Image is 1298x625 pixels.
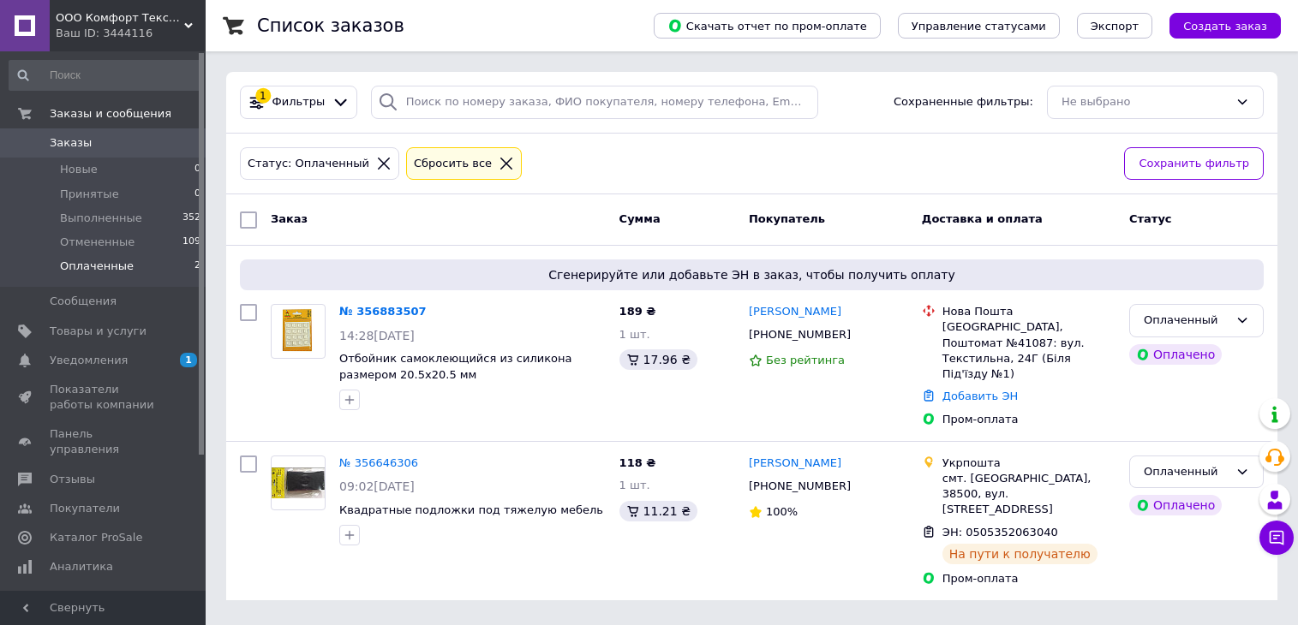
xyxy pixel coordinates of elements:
[749,212,825,225] span: Покупатель
[1129,212,1172,225] span: Статус
[619,501,697,521] div: 11.21 ₴
[912,20,1046,33] span: Управление статусами
[619,305,656,318] span: 189 ₴
[619,328,650,341] span: 1 шт.
[942,412,1116,427] div: Пром-оплата
[271,455,326,510] a: Фото товару
[244,155,373,173] div: Статус: Оплаченный
[60,259,134,274] span: Оплаченные
[257,15,404,36] h1: Список заказов
[272,94,326,110] span: Фильтры
[60,187,119,202] span: Принятые
[339,305,427,318] a: № 356883507
[339,479,415,493] span: 09:02[DATE]
[619,212,661,225] span: Сумма
[1144,463,1229,481] div: Оплаченный
[745,324,854,346] div: [PHONE_NUMBER]
[619,479,650,491] span: 1 шт.
[60,211,142,226] span: Выполненные
[50,559,113,574] span: Аналитика
[1077,13,1152,39] button: Экспорт
[339,503,603,516] a: Квадратные подложки под тяжелую мебель
[922,212,1043,225] span: Доставка и оплата
[894,94,1033,110] span: Сохраненные фильтры:
[619,456,656,469] span: 118 ₴
[654,13,881,39] button: Скачать отчет по пром-оплате
[942,526,1058,539] span: ЭН: 0505352063040
[194,162,200,177] span: 0
[180,353,197,367] span: 1
[942,471,1116,518] div: смт. [GEOGRAPHIC_DATA], 38500, вул. [STREET_ADDRESS]
[1139,155,1249,173] span: Сохранить фильтр
[667,18,867,33] span: Скачать отчет по пром-оплате
[1091,20,1139,33] span: Экспорт
[1169,13,1281,39] button: Создать заказ
[247,266,1257,283] span: Сгенерируйте или добавьте ЭН в заказ, чтобы получить оплату
[182,235,200,250] span: 109
[942,319,1116,382] div: [GEOGRAPHIC_DATA], Поштомат №41087: вул. Текстильна, 24Г (Біля Під'їзду №1)
[1129,495,1222,515] div: Оплачено
[410,155,495,173] div: Сбросить все
[50,588,159,619] span: Инструменты вебмастера и SEO
[278,305,320,358] img: Фото товару
[50,135,92,151] span: Заказы
[50,382,159,413] span: Показатели работы компании
[1144,312,1229,330] div: Оплаченный
[619,349,697,370] div: 17.96 ₴
[56,26,206,41] div: Ваш ID: 3444116
[194,187,200,202] span: 0
[1062,93,1229,111] div: Не выбрано
[942,571,1116,586] div: Пром-оплата
[942,304,1116,319] div: Нова Пошта
[339,456,418,469] a: № 356646306
[1183,20,1267,33] span: Создать заказ
[942,455,1116,471] div: Укрпошта
[749,304,841,320] a: [PERSON_NAME]
[1152,19,1281,32] a: Создать заказ
[271,212,308,225] span: Заказ
[766,505,798,518] span: 100%
[1129,344,1222,365] div: Оплачено
[9,60,202,91] input: Поиск
[50,530,142,545] span: Каталог ProSale
[272,467,325,497] img: Фото товару
[50,472,95,487] span: Отзывы
[898,13,1060,39] button: Управление статусами
[50,106,171,122] span: Заказы и сообщения
[749,455,841,472] a: [PERSON_NAME]
[50,324,147,339] span: Товары и услуги
[271,304,326,359] a: Фото товару
[255,88,271,104] div: 1
[1124,147,1264,181] button: Сохранить фильтр
[56,10,184,26] span: ООО Комфорт Текстиль Групп
[371,86,818,119] input: Поиск по номеру заказа, ФИО покупателя, номеру телефона, Email, номеру накладной
[182,211,200,226] span: 352
[339,329,415,342] span: 14:28[DATE]
[60,235,135,250] span: Отмененные
[194,259,200,274] span: 2
[1259,521,1294,555] button: Чат с покупателем
[745,475,854,497] div: [PHONE_NUMBER]
[60,162,98,177] span: Новые
[942,390,1018,402] a: Добавить ЭН
[50,294,117,309] span: Сообщения
[50,353,128,368] span: Уведомления
[50,426,159,457] span: Панель управления
[50,501,120,516] span: Покупатели
[942,544,1098,564] div: На пути к получателю
[766,354,845,366] span: Без рейтинга
[339,352,572,381] a: Отбойник самоклеющийся из силикона размером 20.5х20.5 мм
